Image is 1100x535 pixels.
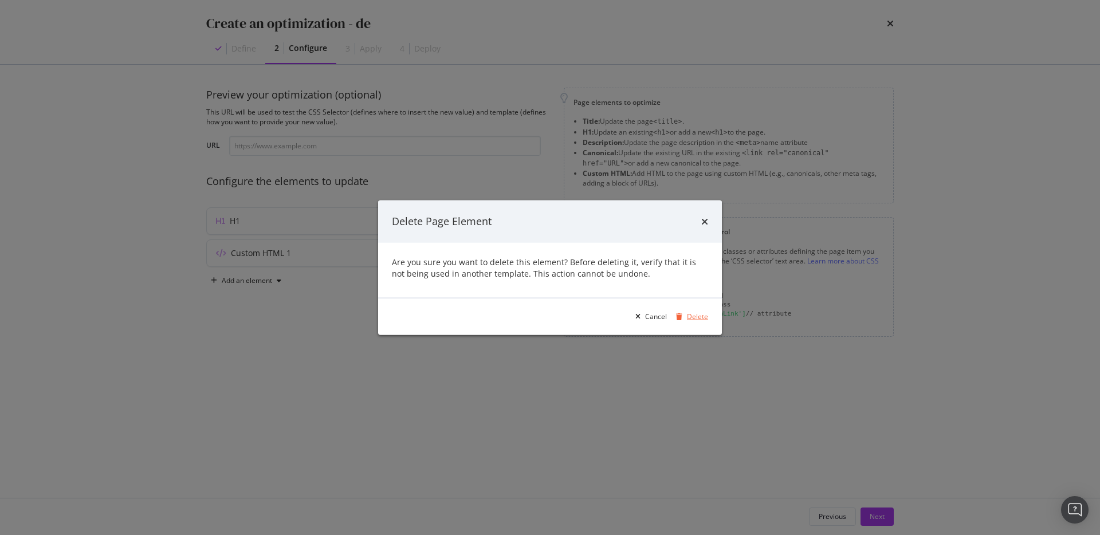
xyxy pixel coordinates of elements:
[378,200,722,335] div: modal
[687,312,708,321] div: Delete
[392,256,708,279] div: Are you sure you want to delete this element? Before deleting it, verify that it is not being use...
[645,312,667,321] div: Cancel
[671,307,708,325] button: Delete
[631,307,667,325] button: Cancel
[701,214,708,229] div: times
[392,214,492,229] div: Delete Page Element
[1061,496,1089,524] div: Open Intercom Messenger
